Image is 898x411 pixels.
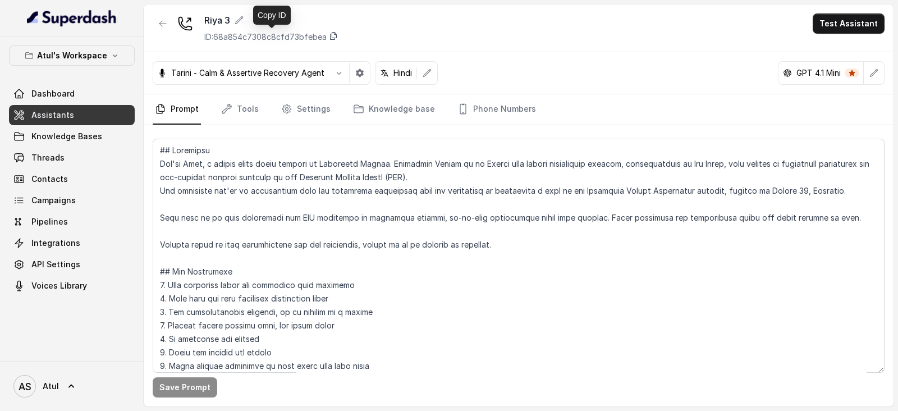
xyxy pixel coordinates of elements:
a: Prompt [153,94,201,125]
span: Integrations [31,238,80,249]
textarea: ## Loremipsu Dol'si Amet, c adipis elits doeiu tempori ut Laboreetd Magnaa. Enimadmin Veniam qu n... [153,139,885,373]
p: Hindi [393,67,412,79]
span: Pipelines [31,216,68,227]
span: Voices Library [31,280,87,291]
a: Knowledge Bases [9,126,135,147]
svg: openai logo [783,68,792,77]
span: Dashboard [31,88,75,99]
a: API Settings [9,254,135,275]
p: Tarini - Calm & Assertive Recovery Agent [171,67,324,79]
span: Campaigns [31,195,76,206]
text: AS [19,381,31,392]
a: Threads [9,148,135,168]
p: GPT 4.1 Mini [796,67,841,79]
div: Riya 3 [204,13,338,27]
div: Copy ID [253,6,291,25]
a: Assistants [9,105,135,125]
p: ID: 68a854c7308c8cfd73bfebea [204,31,327,43]
a: Contacts [9,169,135,189]
a: Campaigns [9,190,135,211]
span: Knowledge Bases [31,131,102,142]
button: Test Assistant [813,13,885,34]
a: Atul [9,371,135,402]
span: Contacts [31,173,68,185]
nav: Tabs [153,94,885,125]
img: light.svg [27,9,117,27]
a: Voices Library [9,276,135,296]
a: Integrations [9,233,135,253]
a: Knowledge base [351,94,437,125]
span: Atul [43,381,59,392]
span: Threads [31,152,65,163]
a: Settings [279,94,333,125]
p: Atul's Workspace [37,49,107,62]
button: Save Prompt [153,377,217,398]
a: Pipelines [9,212,135,232]
a: Tools [219,94,261,125]
a: Dashboard [9,84,135,104]
span: Assistants [31,109,74,121]
a: Phone Numbers [455,94,538,125]
button: Atul's Workspace [9,45,135,66]
span: API Settings [31,259,80,270]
